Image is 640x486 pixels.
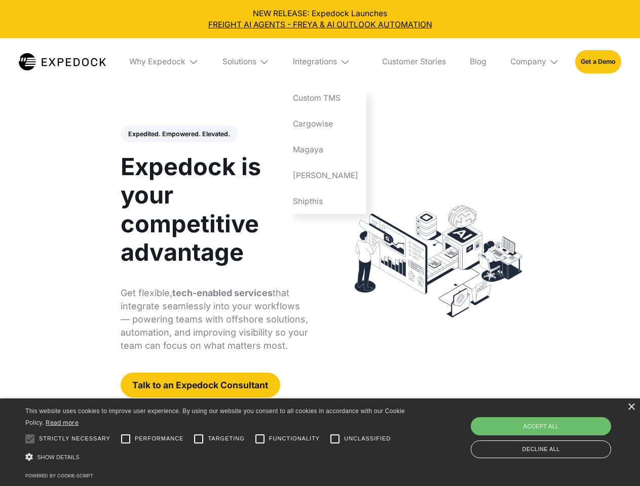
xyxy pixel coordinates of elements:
[285,86,366,214] nav: Integrations
[269,434,320,443] span: Functionality
[135,434,184,443] span: Performance
[462,38,494,86] a: Blog
[214,38,277,86] div: Solutions
[575,50,621,73] a: Get a Demo
[25,473,93,478] a: Powered by cookie-script
[208,434,244,443] span: Targeting
[8,8,632,30] div: NEW RELEASE: Expedock Launches
[502,38,567,86] div: Company
[8,19,632,30] a: FREIGHT AI AGENTS - FREYA & AI OUTLOOK AUTOMATION
[293,57,337,67] div: Integrations
[285,188,366,214] a: Shipthis
[510,57,546,67] div: Company
[285,163,366,188] a: [PERSON_NAME]
[39,434,110,443] span: Strictly necessary
[285,111,366,137] a: Cargowise
[172,288,273,298] strong: tech-enabled services
[222,57,256,67] div: Solutions
[122,38,207,86] div: Why Expedock
[37,454,80,460] span: Show details
[121,287,309,352] p: Get flexible, that integrate seamlessly into your workflows — powering teams with offshore soluti...
[46,419,79,426] a: Read more
[25,451,408,464] div: Show details
[129,57,185,67] div: Why Expedock
[471,377,640,486] iframe: Chat Widget
[374,38,454,86] a: Customer Stories
[285,38,366,86] div: Integrations
[121,152,309,266] h1: Expedock is your competitive advantage
[344,434,391,443] span: Unclassified
[285,86,366,111] a: Custom TMS
[25,408,405,426] span: This website uses cookies to improve user experience. By using our website you consent to all coo...
[285,137,366,163] a: Magaya
[121,373,280,397] a: Talk to an Expedock Consultant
